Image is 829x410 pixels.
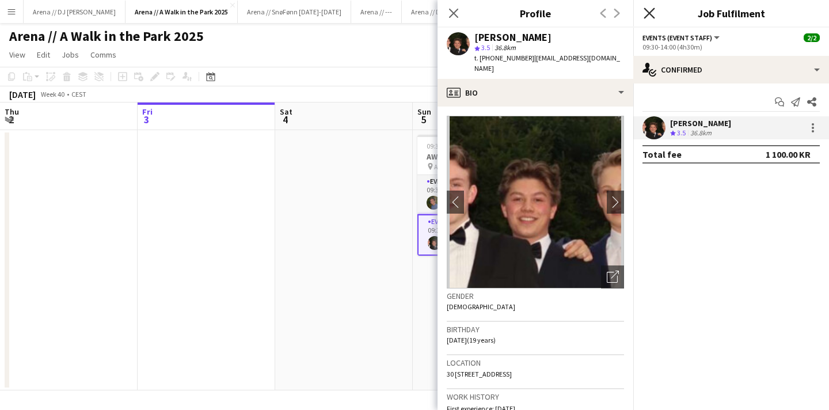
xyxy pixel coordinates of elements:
h3: Location [447,358,624,368]
h3: Gender [447,291,624,301]
h3: Job Fulfilment [633,6,829,21]
app-card-role: Events (Event Staff)1/109:30-14:00 (4h30m)[PERSON_NAME] [417,175,546,214]
button: Arena // Diverse [402,1,467,23]
h3: Birthday [447,324,624,335]
button: Arena // A Walk in the Park 2025 [126,1,238,23]
span: [DEMOGRAPHIC_DATA] [447,302,515,311]
app-card-role: Events (Event Staff)1/109:30-14:00 (4h30m)[PERSON_NAME] [417,214,546,256]
span: Sat [280,107,292,117]
span: Edit [37,50,50,60]
button: Arena // DJ [PERSON_NAME] [24,1,126,23]
span: Sun [417,107,431,117]
span: Jobs [62,50,79,60]
h1: Arena // A Walk in the Park 2025 [9,28,204,45]
div: Total fee [642,149,682,160]
span: Events (Event Staff) [642,33,712,42]
span: 3.5 [677,128,686,137]
div: CEST [71,90,86,98]
div: [PERSON_NAME] [670,118,731,128]
span: 4 [278,113,292,126]
span: Week 40 [38,90,67,98]
div: [DATE] [9,89,36,100]
span: | [EMAIL_ADDRESS][DOMAIN_NAME] [474,54,620,73]
span: 3 [140,113,153,126]
span: 36.8km [492,43,518,52]
span: 3.5 [481,43,490,52]
span: [DATE] (19 years) [447,336,496,344]
a: Jobs [57,47,83,62]
span: 30 [STREET_ADDRESS] [447,370,512,378]
span: Comms [90,50,116,60]
a: View [5,47,30,62]
app-job-card: 09:30-14:00 (4h30m)2/2AWITP//Jessheim AWITP//Jessheim2 RolesEvents (Event Staff)1/109:30-14:00 (4... [417,135,546,256]
div: Open photos pop-in [601,265,624,288]
div: Confirmed [633,56,829,83]
span: 2/2 [804,33,820,42]
img: Crew avatar or photo [447,116,624,288]
button: Events (Event Staff) [642,33,721,42]
h3: Work history [447,392,624,402]
span: 5 [416,113,431,126]
div: 1 100.00 KR [766,149,811,160]
h3: AWITP//Jessheim [417,151,546,162]
h3: Profile [438,6,633,21]
button: Arena // SnøFønn [DATE]-[DATE] [238,1,351,23]
div: 36.8km [688,128,714,138]
button: Arena // --- [351,1,402,23]
a: Edit [32,47,55,62]
span: AWITP//Jessheim [434,162,484,171]
span: Thu [5,107,19,117]
div: 09:30-14:00 (4h30m) [642,43,820,51]
span: 09:30-14:00 (4h30m) [427,142,486,150]
span: View [9,50,25,60]
span: Fri [142,107,153,117]
span: t. [PHONE_NUMBER] [474,54,534,62]
span: 2 [3,113,19,126]
div: Bio [438,79,633,107]
div: [PERSON_NAME] [474,32,552,43]
a: Comms [86,47,121,62]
